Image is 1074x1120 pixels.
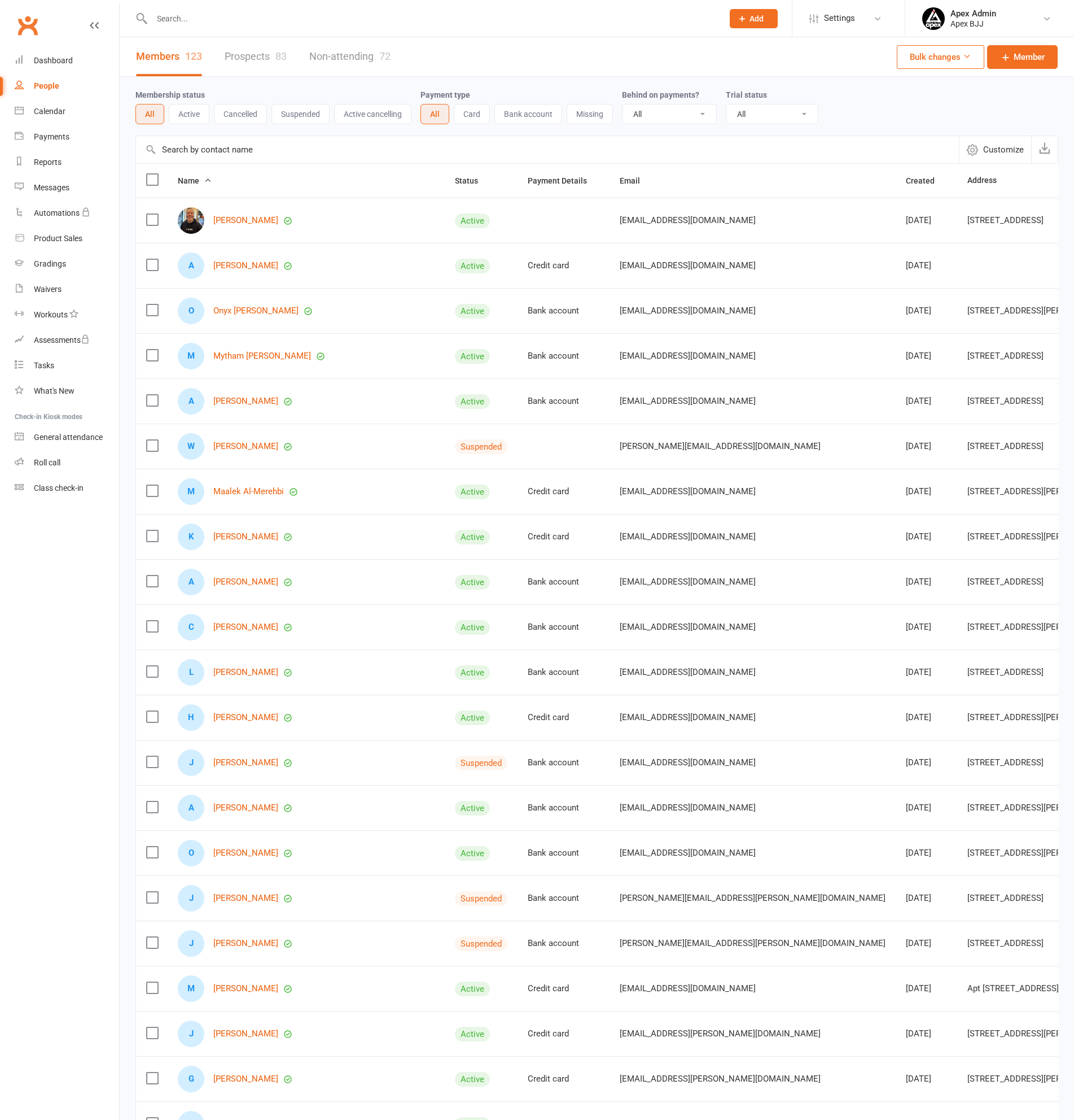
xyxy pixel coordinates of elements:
[213,758,278,768] a: [PERSON_NAME]
[906,442,947,451] div: [DATE]
[620,797,756,818] span: [EMAIL_ADDRESS][DOMAIN_NAME]
[959,136,1031,163] button: Customize
[455,174,490,188] button: Status
[15,73,119,99] a: People
[528,1074,599,1084] div: Credit card
[950,8,996,19] div: Apex Admin
[620,345,756,367] span: [EMAIL_ADDRESS][DOMAIN_NAME]
[178,659,204,686] div: L
[213,848,278,858] a: [PERSON_NAME]
[620,255,756,276] span: [EMAIL_ADDRESS][DOMAIN_NAME]
[528,396,599,406] div: Bank account
[620,752,756,773] span: [EMAIL_ADDRESS][DOMAIN_NAME]
[455,1027,490,1041] div: Active
[528,306,599,316] div: Bank account
[455,846,490,861] div: Active
[34,259,66,268] div: Gradings
[987,45,1058,69] a: Member
[455,530,490,544] div: Active
[455,349,490,364] div: Active
[528,176,599,185] span: Payment Details
[34,335,90,345] div: Assessments
[528,1029,599,1039] div: Credit card
[906,848,947,858] div: [DATE]
[455,485,490,499] div: Active
[906,939,947,948] div: [DATE]
[213,894,278,903] a: [PERSON_NAME]
[455,936,507,951] div: Suspended
[528,803,599,813] div: Bank account
[455,891,507,906] div: Suspended
[1014,50,1045,64] span: Member
[906,351,947,361] div: [DATE]
[620,616,756,638] span: [EMAIL_ADDRESS][DOMAIN_NAME]
[15,302,119,328] a: Workouts
[15,450,119,476] a: Roll call
[34,433,103,442] div: General attendance
[178,524,204,550] div: K
[528,984,599,993] div: Credit card
[620,932,885,954] span: [PERSON_NAME][EMAIL_ADDRESS][PERSON_NAME][DOMAIN_NAME]
[15,353,119,378] a: Tasks
[620,1068,821,1090] span: [EMAIL_ADDRESS][PERSON_NAME][DOMAIN_NAME]
[620,300,756,321] span: [EMAIL_ADDRESS][DOMAIN_NAME]
[455,620,490,635] div: Active
[528,261,599,271] div: Credit card
[922,7,945,30] img: thumb_image1745496852.png
[178,614,204,640] div: C
[178,704,204,731] div: H
[34,107,65,116] div: Calendar
[213,803,278,813] a: [PERSON_NAME]
[620,887,885,909] span: [PERSON_NAME][EMAIL_ADDRESS][PERSON_NAME][DOMAIN_NAME]
[34,361,54,370] div: Tasks
[213,622,278,632] a: [PERSON_NAME]
[178,298,204,324] div: O
[213,939,278,948] a: [PERSON_NAME]
[528,713,599,722] div: Credit card
[15,476,119,501] a: Class kiosk mode
[34,132,69,141] div: Payments
[906,261,947,271] div: [DATE]
[225,37,287,76] a: Prospects83
[620,1023,821,1044] span: [EMAIL_ADDRESS][PERSON_NAME][DOMAIN_NAME]
[420,90,470,99] label: Payment type
[906,984,947,993] div: [DATE]
[906,577,947,587] div: [DATE]
[15,201,119,226] a: Automations
[620,661,756,683] span: [EMAIL_ADDRESS][DOMAIN_NAME]
[620,842,756,864] span: [EMAIL_ADDRESS][DOMAIN_NAME]
[620,210,756,231] span: [EMAIL_ADDRESS][DOMAIN_NAME]
[528,532,599,542] div: Credit card
[213,306,299,316] a: Onyx [PERSON_NAME]
[15,48,119,73] a: Dashboard
[185,50,202,62] div: 123
[379,50,391,62] div: 72
[620,571,756,592] span: [EMAIL_ADDRESS][DOMAIN_NAME]
[824,6,855,31] span: Settings
[135,104,164,124] button: All
[906,713,947,722] div: [DATE]
[213,442,278,451] a: [PERSON_NAME]
[620,707,756,728] span: [EMAIL_ADDRESS][DOMAIN_NAME]
[178,388,204,415] div: A
[15,124,119,150] a: Payments
[15,328,119,353] a: Assessments
[620,176,652,185] span: Email
[749,14,764,23] span: Add
[178,1021,204,1047] div: J
[567,104,613,124] button: Missing
[178,975,204,1002] div: M
[15,175,119,201] a: Messages
[275,50,287,62] div: 83
[730,9,778,28] button: Add
[213,396,278,406] a: [PERSON_NAME]
[528,487,599,496] div: Credit card
[528,758,599,768] div: Bank account
[178,885,204,912] div: J
[214,104,267,124] button: Cancelled
[213,1074,278,1084] a: [PERSON_NAME]
[178,795,204,821] div: A
[34,158,62,167] div: Reports
[178,174,212,188] button: Name
[169,104,209,124] button: Active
